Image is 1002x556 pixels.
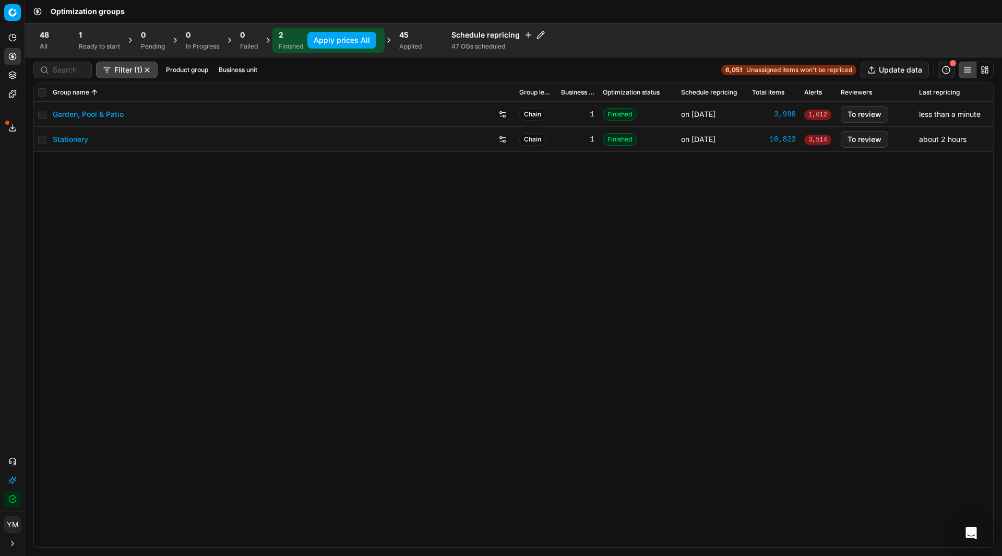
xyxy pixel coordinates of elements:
[40,42,49,51] div: All
[451,30,545,40] h4: Schedule repricing
[141,42,165,51] div: Pending
[186,42,219,51] div: In Progress
[919,88,960,97] span: Last repricing
[746,66,852,74] span: Unassigned items won't be repriced
[561,134,594,145] div: 1
[519,133,546,146] span: Chain
[841,106,888,123] button: To review
[841,131,888,148] button: To review
[603,108,637,121] span: Finished
[804,110,831,120] span: 1,012
[861,62,929,78] button: Update data
[561,88,594,97] span: Business unit
[399,30,409,40] span: 45
[51,6,125,17] span: Optimization groups
[561,109,594,120] div: 1
[399,42,422,51] div: Applied
[51,6,125,17] nav: breadcrumb
[752,109,796,120] a: 3,998
[804,88,822,97] span: Alerts
[96,62,158,78] button: Filter (1)
[681,135,715,144] span: on [DATE]
[681,110,715,119] span: on [DATE]
[162,64,212,76] button: Product group
[919,135,967,144] span: about 2 hours
[279,30,283,40] span: 2
[89,87,100,98] button: Sorted by Group name ascending
[919,110,981,119] span: less than a minute
[841,88,872,97] span: Reviewers
[721,65,856,75] a: 6,051Unassigned items won't be repriced
[307,32,376,49] button: Apply prices All
[519,108,546,121] span: Chain
[451,42,545,51] div: 47 OGs scheduled
[240,42,258,51] div: Failed
[186,30,190,40] span: 0
[4,516,21,533] button: YM
[53,134,88,145] a: Stationery
[141,30,146,40] span: 0
[53,109,124,120] a: Garden, Pool & Patio
[603,88,660,97] span: Optimization status
[5,517,20,533] span: YM
[279,42,303,51] div: Finished
[725,66,742,74] strong: 6,051
[53,88,89,97] span: Group name
[214,64,261,76] button: Business unit
[79,30,82,40] span: 1
[681,88,737,97] span: Schedule repricing
[40,30,49,40] span: 48
[752,134,796,145] a: 10,823
[959,520,984,546] div: Open Intercom Messenger
[240,30,245,40] span: 0
[79,42,120,51] div: Ready to start
[603,133,637,146] span: Finished
[53,65,85,75] input: Search
[752,88,784,97] span: Total items
[519,88,553,97] span: Group level
[804,135,831,145] span: 3,514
